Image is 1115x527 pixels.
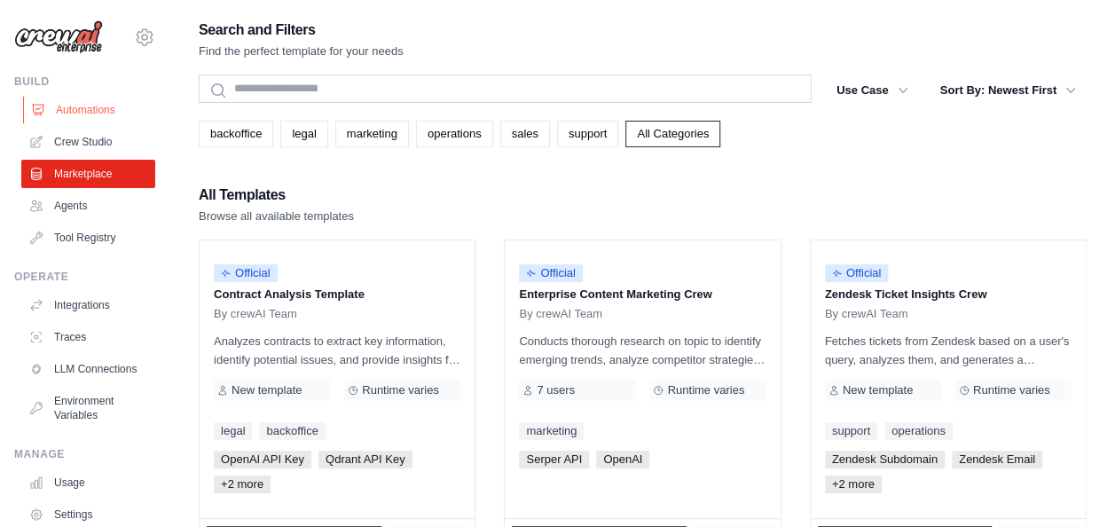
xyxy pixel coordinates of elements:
[667,383,744,397] span: Runtime varies
[825,286,1072,303] p: Zendesk Ticket Insights Crew
[519,451,589,468] span: Serper API
[930,75,1087,106] button: Sort By: Newest First
[596,451,649,468] span: OpenAI
[214,476,271,493] span: +2 more
[23,96,157,124] a: Automations
[519,264,583,282] span: Official
[214,264,278,282] span: Official
[214,286,460,303] p: Contract Analysis Template
[952,451,1042,468] span: Zendesk Email
[21,224,155,252] a: Tool Registry
[335,121,409,147] a: marketing
[825,332,1072,369] p: Fetches tickets from Zendesk based on a user's query, analyzes them, and generates a summary. Out...
[199,121,273,147] a: backoffice
[199,43,404,60] p: Find the perfect template for your needs
[21,291,155,319] a: Integrations
[21,468,155,497] a: Usage
[199,18,404,43] h2: Search and Filters
[280,121,327,147] a: legal
[826,75,919,106] button: Use Case
[14,270,155,284] div: Operate
[214,307,297,321] span: By crewAI Team
[214,422,252,440] a: legal
[519,422,584,440] a: marketing
[318,451,412,468] span: Qdrant API Key
[625,121,720,147] a: All Categories
[214,451,311,468] span: OpenAI API Key
[21,355,155,383] a: LLM Connections
[21,192,155,220] a: Agents
[14,75,155,89] div: Build
[21,323,155,351] a: Traces
[825,422,877,440] a: support
[825,451,945,468] span: Zendesk Subdomain
[519,307,602,321] span: By crewAI Team
[259,422,325,440] a: backoffice
[14,447,155,461] div: Manage
[416,121,493,147] a: operations
[825,264,889,282] span: Official
[232,383,302,397] span: New template
[214,332,460,369] p: Analyzes contracts to extract key information, identify potential issues, and provide insights fo...
[14,20,103,54] img: Logo
[825,307,908,321] span: By crewAI Team
[537,383,575,397] span: 7 users
[21,387,155,429] a: Environment Variables
[500,121,550,147] a: sales
[21,160,155,188] a: Marketplace
[973,383,1050,397] span: Runtime varies
[199,183,354,208] h2: All Templates
[21,128,155,156] a: Crew Studio
[519,332,766,369] p: Conducts thorough research on topic to identify emerging trends, analyze competitor strategies, a...
[557,121,618,147] a: support
[362,383,439,397] span: Runtime varies
[825,476,882,493] span: +2 more
[884,422,953,440] a: operations
[519,286,766,303] p: Enterprise Content Marketing Crew
[843,383,913,397] span: New template
[199,208,354,225] p: Browse all available templates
